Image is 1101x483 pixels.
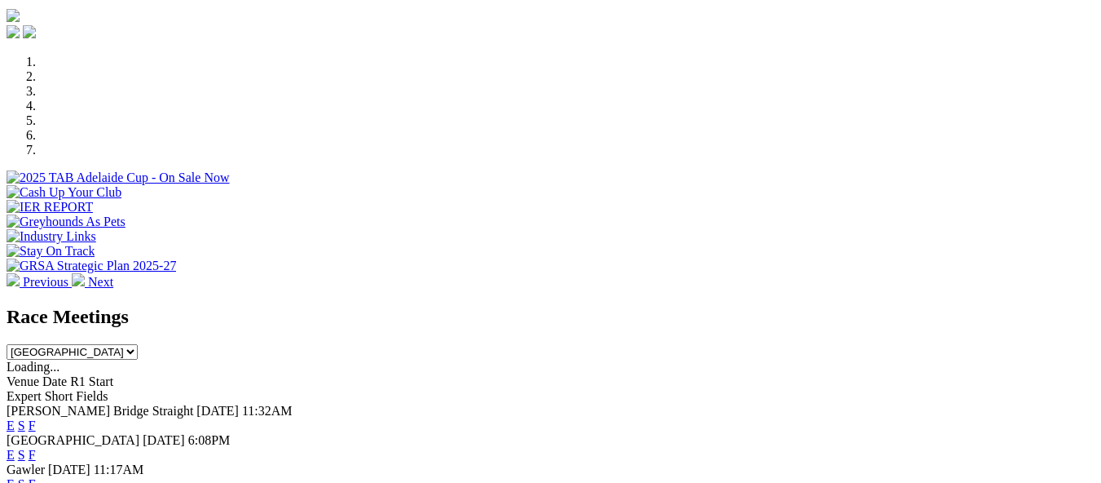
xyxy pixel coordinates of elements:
span: [DATE] [48,463,90,476]
span: Previous [23,275,68,289]
img: chevron-left-pager-white.svg [7,273,20,286]
img: logo-grsa-white.png [7,9,20,22]
img: twitter.svg [23,25,36,38]
span: [DATE] [196,404,239,418]
a: E [7,448,15,462]
span: Gawler [7,463,45,476]
img: Industry Links [7,229,96,244]
span: Date [42,374,67,388]
img: chevron-right-pager-white.svg [72,273,85,286]
h2: Race Meetings [7,306,1094,328]
img: 2025 TAB Adelaide Cup - On Sale Now [7,171,230,185]
img: facebook.svg [7,25,20,38]
span: [GEOGRAPHIC_DATA] [7,433,139,447]
span: 6:08PM [188,433,231,447]
span: Fields [76,389,108,403]
span: Expert [7,389,42,403]
a: E [7,419,15,432]
span: Venue [7,374,39,388]
a: Previous [7,275,72,289]
img: GRSA Strategic Plan 2025-27 [7,259,176,273]
a: F [29,448,36,462]
span: Loading... [7,360,59,374]
img: Stay On Track [7,244,95,259]
span: R1 Start [70,374,113,388]
span: 11:32AM [242,404,293,418]
a: S [18,419,25,432]
img: IER REPORT [7,200,93,215]
a: Next [72,275,113,289]
span: Short [45,389,73,403]
span: [DATE] [143,433,185,447]
span: [PERSON_NAME] Bridge Straight [7,404,193,418]
img: Cash Up Your Club [7,185,121,200]
span: 11:17AM [94,463,144,476]
span: Next [88,275,113,289]
a: S [18,448,25,462]
img: Greyhounds As Pets [7,215,126,229]
a: F [29,419,36,432]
